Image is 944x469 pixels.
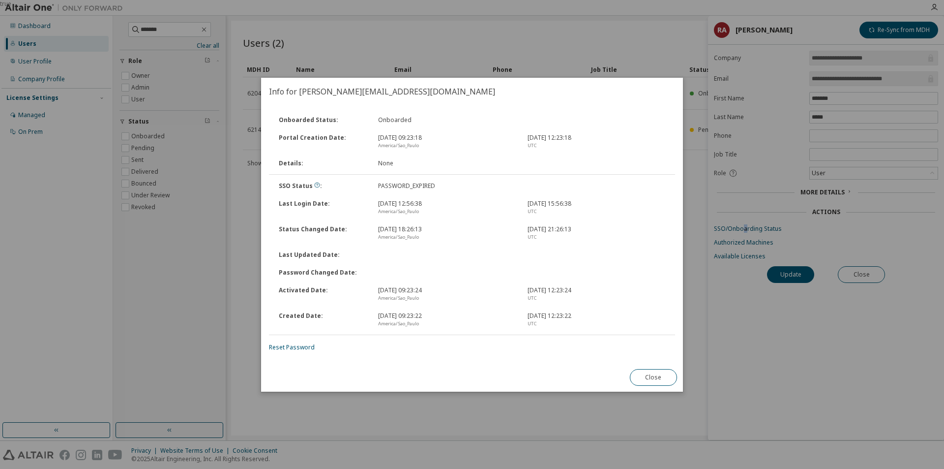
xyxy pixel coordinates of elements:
div: [DATE] 21:26:13 [522,225,671,241]
div: Onboarded [373,116,522,124]
div: Onboarded Status : [273,116,372,124]
div: PASSWORD_EXPIRED [373,182,522,190]
div: Last Login Date : [273,200,372,216]
div: Activated Date : [273,286,372,302]
div: Status Changed Date : [273,225,372,241]
div: [DATE] 15:56:38 [522,200,671,216]
div: America/Sao_Paulo [379,208,516,216]
div: [DATE] 12:23:18 [522,134,671,150]
div: None [373,159,522,167]
div: Details : [273,159,372,167]
div: [DATE] 09:23:22 [373,312,522,328]
div: UTC [528,320,665,328]
div: America/Sao_Paulo [379,233,516,241]
div: [DATE] 12:23:24 [522,286,671,302]
div: UTC [528,233,665,241]
div: America/Sao_Paulo [379,142,516,150]
div: [DATE] 18:26:13 [373,225,522,241]
div: America/Sao_Paulo [379,294,516,302]
div: Last Updated Date : [273,251,372,259]
div: Password Changed Date : [273,269,372,277]
div: America/Sao_Paulo [379,320,516,328]
div: [DATE] 09:23:24 [373,286,522,302]
div: SSO Status : [273,182,372,190]
div: UTC [528,142,665,150]
div: Portal Creation Date : [273,134,372,150]
div: UTC [528,294,665,302]
div: Created Date : [273,312,372,328]
div: UTC [528,208,665,216]
div: [DATE] 12:23:22 [522,312,671,328]
div: [DATE] 12:56:38 [373,200,522,216]
a: Reset Password [269,343,315,351]
h2: Info for [PERSON_NAME][EMAIL_ADDRESS][DOMAIN_NAME] [261,78,683,105]
button: Close [630,369,677,386]
div: [DATE] 09:23:18 [373,134,522,150]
